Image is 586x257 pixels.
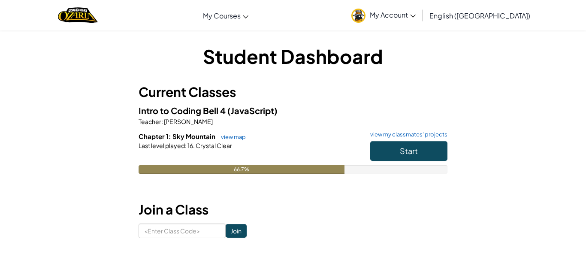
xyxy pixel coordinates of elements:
img: Home [58,6,98,24]
a: My Courses [199,4,253,27]
span: My Courses [203,11,241,20]
span: Last level played [139,142,185,149]
img: avatar [351,9,365,23]
a: English ([GEOGRAPHIC_DATA]) [425,4,535,27]
span: (JavaScript) [227,105,278,116]
span: Intro to Coding Bell 4 [139,105,227,116]
span: [PERSON_NAME] [163,118,213,125]
span: 16. [187,142,195,149]
span: Crystal Clear [195,142,232,149]
a: view my classmates' projects [366,132,447,137]
span: Chapter 1: Sky Mountain [139,132,217,140]
a: view map [217,133,246,140]
span: Start [400,146,418,156]
button: Start [370,141,447,161]
span: My Account [370,10,416,19]
input: Join [226,224,247,238]
input: <Enter Class Code> [139,224,226,238]
a: My Account [347,2,420,29]
h1: Student Dashboard [139,43,447,70]
span: English ([GEOGRAPHIC_DATA]) [429,11,530,20]
span: Teacher [139,118,161,125]
h3: Current Classes [139,82,447,102]
span: : [185,142,187,149]
a: Ozaria by CodeCombat logo [58,6,98,24]
div: 66.7% [139,165,344,174]
span: : [161,118,163,125]
h3: Join a Class [139,200,447,219]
